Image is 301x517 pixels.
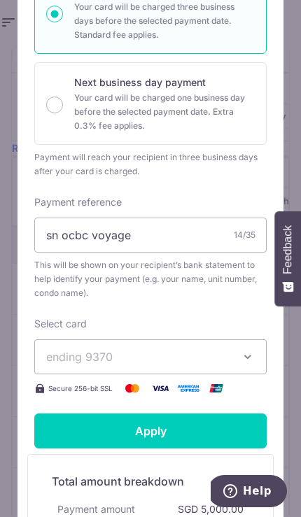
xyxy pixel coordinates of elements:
span: ending 9370 [46,350,113,364]
img: Visa [146,380,174,397]
label: Payment reference [34,195,122,209]
button: ending 9370 [34,339,267,374]
p: Your card will be charged one business day before the selected payment date. Extra 0.3% fee applies. [74,91,255,133]
span: Feedback [281,225,294,274]
img: American Express [174,380,202,397]
img: UnionPay [202,380,230,397]
span: This will be shown on your recipient’s bank statement to help identify your payment (e.g. your na... [34,258,267,300]
input: Apply [34,413,267,448]
p: Next business day payment [74,74,255,91]
span: Secure 256-bit SSL [48,383,113,394]
iframe: Opens a widget where you can find more information [211,475,287,510]
label: Select card [34,317,87,331]
h5: Total amount breakdown [52,473,249,490]
div: Payment will reach your recipient in three business days after your card is charged. [34,150,267,178]
img: Mastercard [118,380,146,397]
div: 14/35 [234,228,255,242]
button: Feedback - Show survey [274,211,301,306]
